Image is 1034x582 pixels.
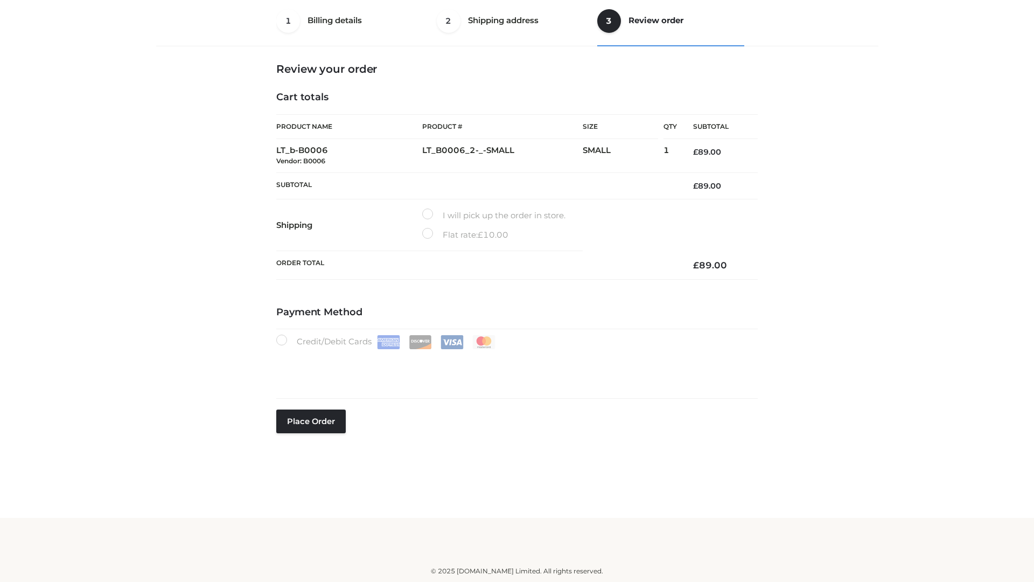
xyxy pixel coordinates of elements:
th: Subtotal [677,115,758,139]
span: £ [693,147,698,157]
th: Product Name [276,114,422,139]
bdi: 89.00 [693,260,727,271]
span: £ [478,230,483,240]
span: £ [693,260,699,271]
th: Order Total [276,251,677,280]
bdi: 10.00 [478,230,508,240]
bdi: 89.00 [693,147,721,157]
label: Flat rate: [422,228,508,242]
div: © 2025 [DOMAIN_NAME] Limited. All rights reserved. [160,566,874,577]
th: Product # [422,114,583,139]
img: Visa [441,335,464,349]
td: SMALL [583,139,663,173]
small: Vendor: B0006 [276,157,325,165]
td: 1 [663,139,677,173]
label: I will pick up the order in store. [422,209,565,223]
span: £ [693,181,698,191]
h4: Cart totals [276,92,758,103]
td: LT_B0006_2-_-SMALL [422,139,583,173]
img: Mastercard [472,335,495,349]
img: Amex [377,335,400,349]
td: LT_b-B0006 [276,139,422,173]
h4: Payment Method [276,307,758,318]
th: Qty [663,114,677,139]
iframe: Secure payment input frame [274,347,756,386]
bdi: 89.00 [693,181,721,191]
img: Discover [409,335,432,349]
button: Place order [276,410,346,433]
label: Credit/Debit Cards [276,335,497,349]
th: Shipping [276,199,422,251]
th: Subtotal [276,172,677,199]
th: Size [583,115,658,139]
h3: Review your order [276,63,758,75]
